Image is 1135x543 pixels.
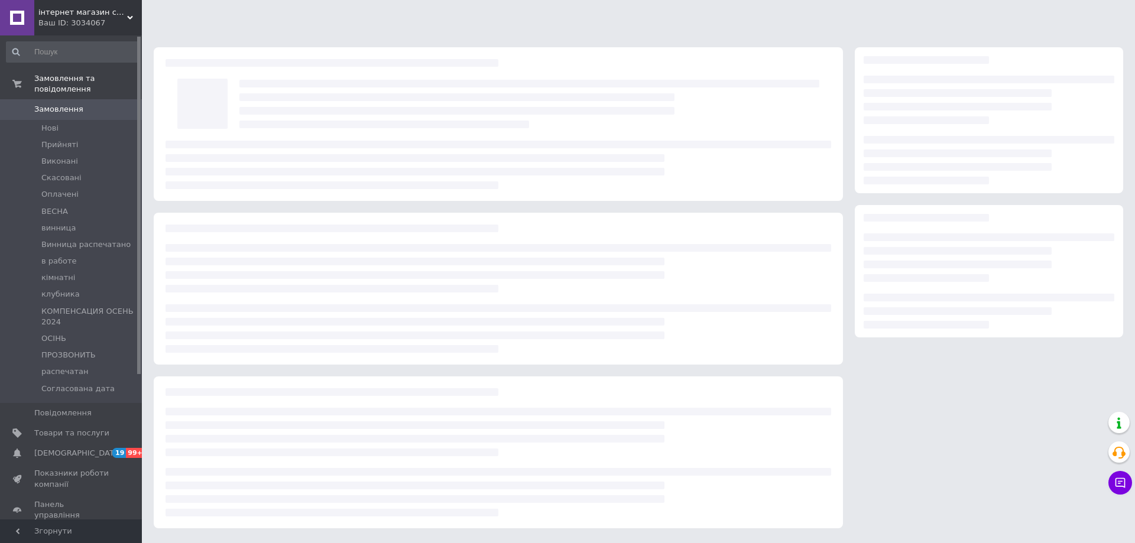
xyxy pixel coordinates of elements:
[41,306,138,327] span: КОМПЕНСАЦИЯ ОСЕНЬ 2024
[41,156,78,167] span: Виконані
[41,366,89,377] span: распечатан
[6,41,140,63] input: Пошук
[34,448,122,459] span: [DEMOGRAPHIC_DATA]
[41,173,82,183] span: Скасовані
[41,206,68,217] span: ВЕСНА
[126,448,145,458] span: 99+
[41,272,75,283] span: кімнатні
[1108,471,1132,495] button: Чат з покупцем
[34,428,109,438] span: Товари та послуги
[41,256,77,266] span: в работе
[41,289,80,300] span: клубника
[41,189,79,200] span: Оплачені
[41,223,76,233] span: винница
[38,7,127,18] span: інтернет магазин садівника Садиба Сад
[41,139,78,150] span: Прийняті
[41,123,59,134] span: Нові
[34,468,109,489] span: Показники роботи компанії
[34,499,109,521] span: Панель управління
[41,239,131,250] span: Винница распечатано
[112,448,126,458] span: 19
[41,383,115,394] span: Согласована дата
[34,408,92,418] span: Повідомлення
[34,73,142,95] span: Замовлення та повідомлення
[34,104,83,115] span: Замовлення
[41,350,96,360] span: ПРОЗВОНИТЬ
[38,18,142,28] div: Ваш ID: 3034067
[41,333,66,344] span: ОСІНЬ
